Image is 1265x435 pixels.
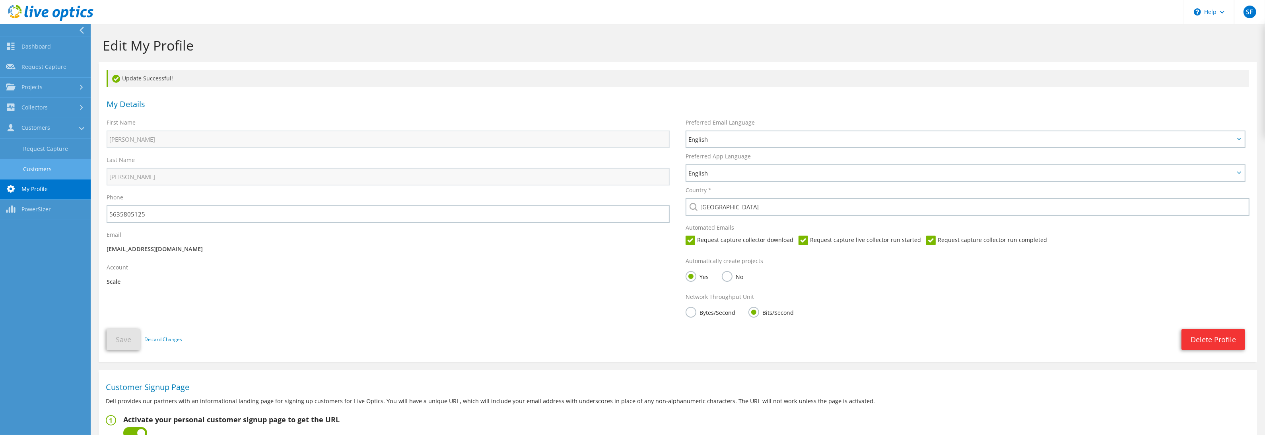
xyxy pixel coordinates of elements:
label: Email [107,231,121,239]
label: Preferred Email Language [686,119,755,127]
label: No [722,271,743,281]
h1: Edit My Profile [103,37,1249,54]
span: English [688,135,1234,144]
label: Yes [686,271,709,281]
label: Network Throughput Unit [686,293,754,301]
label: First Name [107,119,136,127]
h1: Customer Signup Page [106,383,1246,391]
span: SF [1244,6,1256,18]
svg: \n [1194,8,1201,16]
label: Bytes/Second [686,307,735,317]
label: Request capture live collector run started [799,236,921,245]
p: Dell provides our partners with an informational landing page for signing up customers for Live O... [106,397,1250,406]
label: Automatically create projects [686,257,763,265]
a: Discard Changes [144,335,182,344]
h2: Activate your personal customer signup page to get the URL [123,415,340,424]
div: Update Successful! [107,70,1249,87]
span: English [688,168,1234,178]
label: Preferred App Language [686,152,751,160]
p: [EMAIL_ADDRESS][DOMAIN_NAME] [107,245,670,254]
label: Last Name [107,156,135,164]
a: Delete Profile [1181,329,1245,350]
label: Country * [686,186,711,194]
h1: My Details [107,100,1245,108]
button: Save [107,329,140,350]
label: Phone [107,193,123,201]
p: Scale [107,277,670,286]
label: Request capture collector download [686,236,793,245]
label: Automated Emails [686,224,734,232]
label: Bits/Second [748,307,794,317]
label: Request capture collector run completed [926,236,1047,245]
label: Account [107,263,128,271]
